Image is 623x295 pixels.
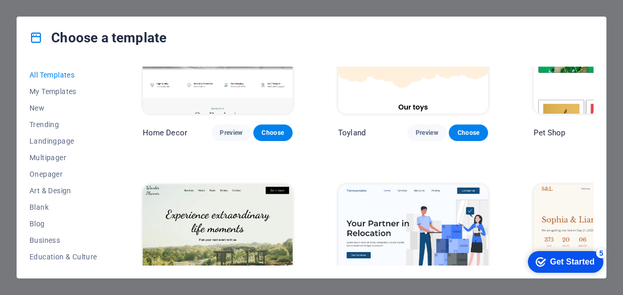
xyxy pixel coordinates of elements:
button: Choose [253,125,293,141]
span: Choose [457,129,480,137]
button: Preview [407,125,447,141]
button: Event [29,265,97,282]
p: Pet Shop [534,128,565,138]
div: 5 [77,2,87,12]
button: Education & Culture [29,249,97,265]
button: Blank [29,199,97,215]
span: My Templates [29,87,97,96]
span: Business [29,236,97,244]
span: Choose [262,129,284,137]
span: Trending [29,120,97,129]
div: Get Started 5 items remaining, 0% complete [8,5,84,27]
p: Home Decor [143,128,187,138]
div: Get Started [31,11,75,21]
span: Blog [29,220,97,228]
button: Art & Design [29,182,97,199]
span: Art & Design [29,187,97,195]
button: Landingpage [29,133,97,149]
button: Trending [29,116,97,133]
button: Business [29,232,97,249]
button: My Templates [29,83,97,100]
span: Preview [416,129,438,137]
span: Onepager [29,170,97,178]
button: Choose [449,125,488,141]
button: Blog [29,215,97,232]
span: Preview [220,129,242,137]
span: Education & Culture [29,253,97,261]
span: Blank [29,203,97,211]
span: Multipager [29,153,97,162]
span: New [29,104,97,112]
button: All Templates [29,67,97,83]
button: Preview [211,125,251,141]
h4: Choose a template [29,29,166,46]
span: Landingpage [29,137,97,145]
button: New [29,100,97,116]
span: All Templates [29,71,97,79]
button: Onepager [29,166,97,182]
p: Toyland [338,128,366,138]
button: Multipager [29,149,97,166]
